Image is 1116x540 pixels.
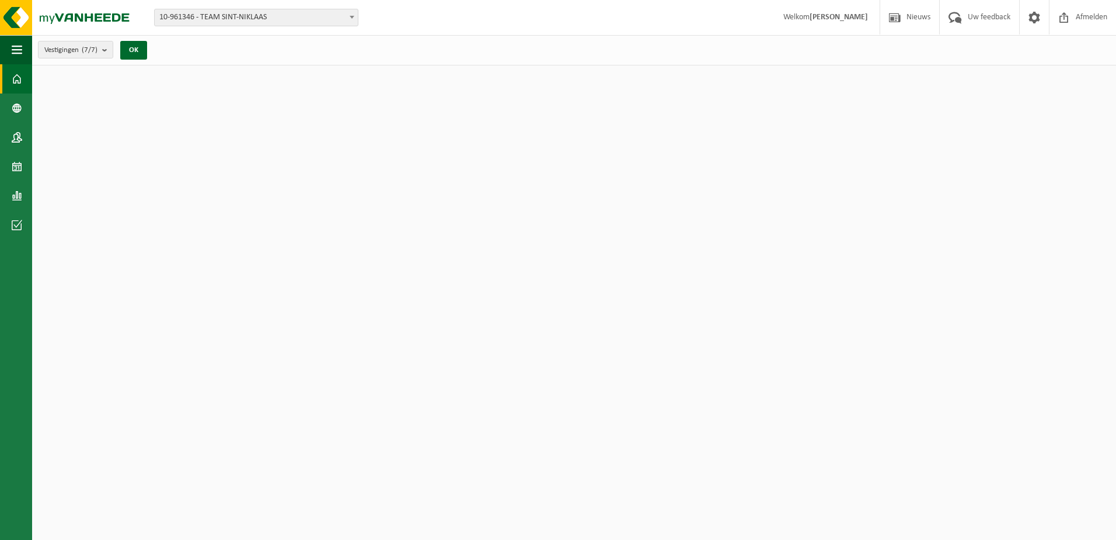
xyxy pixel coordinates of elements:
count: (7/7) [82,46,97,54]
button: Vestigingen(7/7) [38,41,113,58]
span: Vestigingen [44,41,97,59]
span: 10-961346 - TEAM SINT-NIKLAAS [154,9,358,26]
button: OK [120,41,147,60]
strong: [PERSON_NAME] [810,13,868,22]
span: 10-961346 - TEAM SINT-NIKLAAS [155,9,358,26]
